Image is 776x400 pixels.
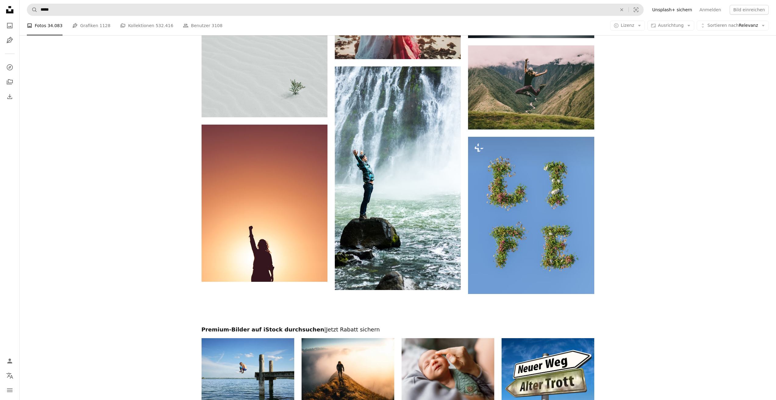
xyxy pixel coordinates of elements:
a: Grafiken [4,34,16,46]
span: | Jetzt Rabatt sichern [324,326,380,333]
img: Die Buchstaben E, F und F bestehen aus Blumen [468,137,594,294]
button: Sprache [4,370,16,382]
h2: Premium-Bilder auf iStock durchsuchen [202,326,594,333]
span: Sortieren nach [707,23,739,28]
a: Mann steht auf schwarzem Felsen, der von einem Gewässer umgeben ist [335,175,461,181]
button: Unsplash suchen [27,4,38,16]
a: green tree on sand [202,72,327,78]
img: Kleiner kleiner Junge genießt die Berührung der Mutter [402,338,494,400]
button: Visuelle Suche [629,4,643,16]
button: Lizenz [610,21,645,30]
img: Wegweiser mit den deutschen Wörtern "Neuer Weg" und "Alter Trott" [502,338,594,400]
button: Menü [4,384,16,396]
span: Ausrichtung [658,23,684,28]
a: Anmelden [696,5,725,15]
button: Löschen [615,4,628,16]
a: Kollektionen 532.416 [120,16,173,35]
a: Entdecken [4,61,16,73]
button: Ausrichtung [647,21,694,30]
a: Benutzer 3108 [183,16,222,35]
span: 532.416 [156,22,173,29]
img: green tree on sand [202,33,327,117]
img: Hiker explores trail on mountain ridge at sunrise [302,338,394,400]
a: Fotos [4,19,16,32]
a: Kollektionen [4,76,16,88]
img: Fröhlicher Junge springt im Sommer in den See [202,338,294,400]
img: Silhouette der Person [202,125,327,282]
a: Die Buchstaben E, F und F bestehen aus Blumen [468,212,594,218]
img: Mann steht auf schwarzem Felsen, der von einem Gewässer umgeben ist [335,66,461,290]
a: Frau springt auf grünen Bergen [468,84,594,90]
button: Bild einreichen [730,5,769,15]
img: Frau springt auf grünen Bergen [468,45,594,129]
a: Silhouette der Person [202,200,327,206]
a: Startseite — Unsplash [4,4,16,17]
form: Finden Sie Bildmaterial auf der ganzen Webseite [27,4,644,16]
a: Unsplash+ sichern [649,5,696,15]
a: Grafiken 1128 [72,16,110,35]
a: Anmelden / Registrieren [4,355,16,367]
span: 1128 [99,22,110,29]
span: 3108 [212,22,223,29]
button: Sortieren nachRelevanz [697,21,769,30]
span: Relevanz [707,23,758,29]
a: Bisherige Downloads [4,90,16,103]
span: Lizenz [621,23,634,28]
